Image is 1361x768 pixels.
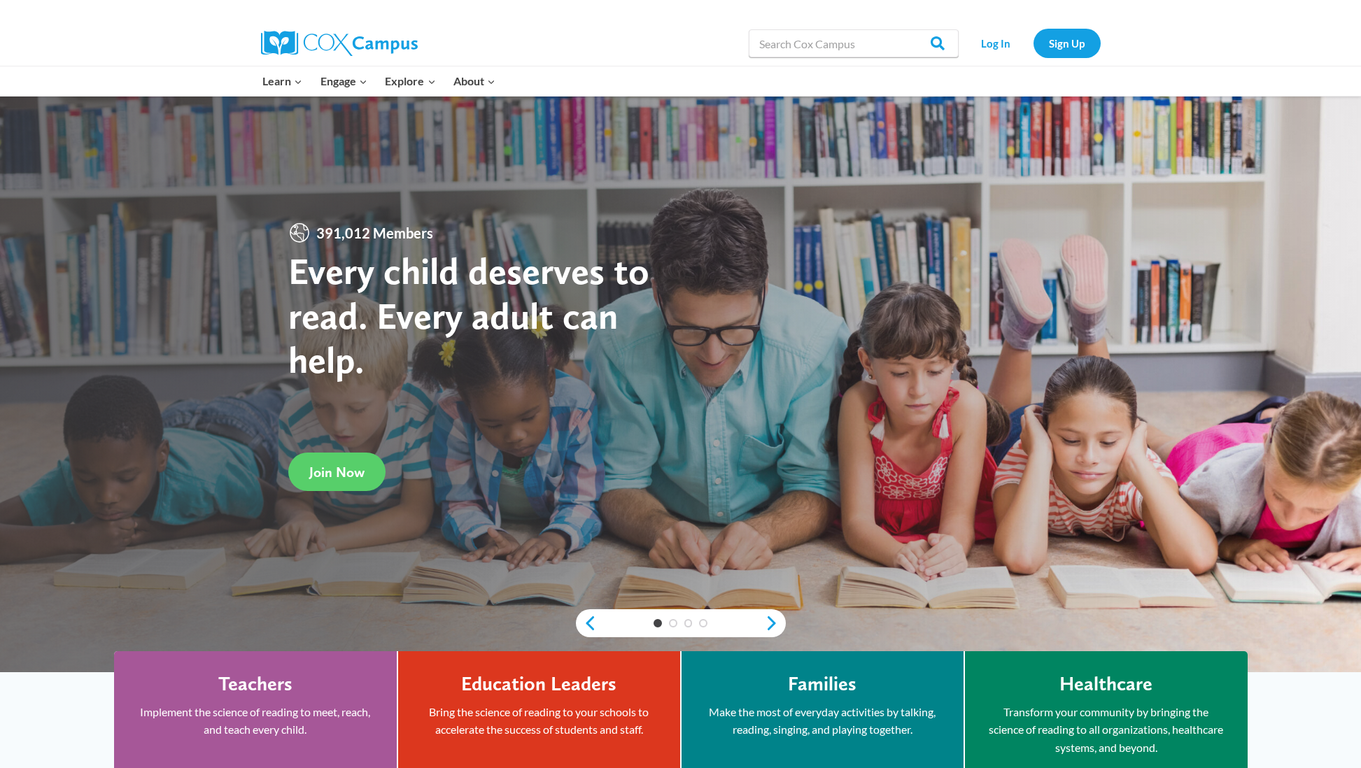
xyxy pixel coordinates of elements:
[453,72,495,90] span: About
[788,672,856,696] h4: Families
[261,31,418,56] img: Cox Campus
[135,703,376,739] p: Implement the science of reading to meet, reach, and teach every child.
[966,29,1027,57] a: Log In
[986,703,1227,757] p: Transform your community by bringing the science of reading to all organizations, healthcare syst...
[1034,29,1101,57] a: Sign Up
[461,672,616,696] h4: Education Leaders
[966,29,1101,57] nav: Secondary Navigation
[385,72,435,90] span: Explore
[749,29,959,57] input: Search Cox Campus
[703,703,943,739] p: Make the most of everyday activities by talking, reading, singing, and playing together.
[669,619,677,627] a: 2
[419,703,659,739] p: Bring the science of reading to your schools to accelerate the success of students and staff.
[699,619,707,627] a: 4
[320,72,367,90] span: Engage
[254,66,505,96] nav: Primary Navigation
[654,619,662,627] a: 1
[576,615,597,632] a: previous
[218,672,292,696] h4: Teachers
[765,615,786,632] a: next
[311,222,439,244] span: 391,012 Members
[309,464,365,481] span: Join Now
[288,248,649,382] strong: Every child deserves to read. Every adult can help.
[262,72,302,90] span: Learn
[1059,672,1152,696] h4: Healthcare
[288,453,386,491] a: Join Now
[576,609,786,637] div: content slider buttons
[684,619,693,627] a: 3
